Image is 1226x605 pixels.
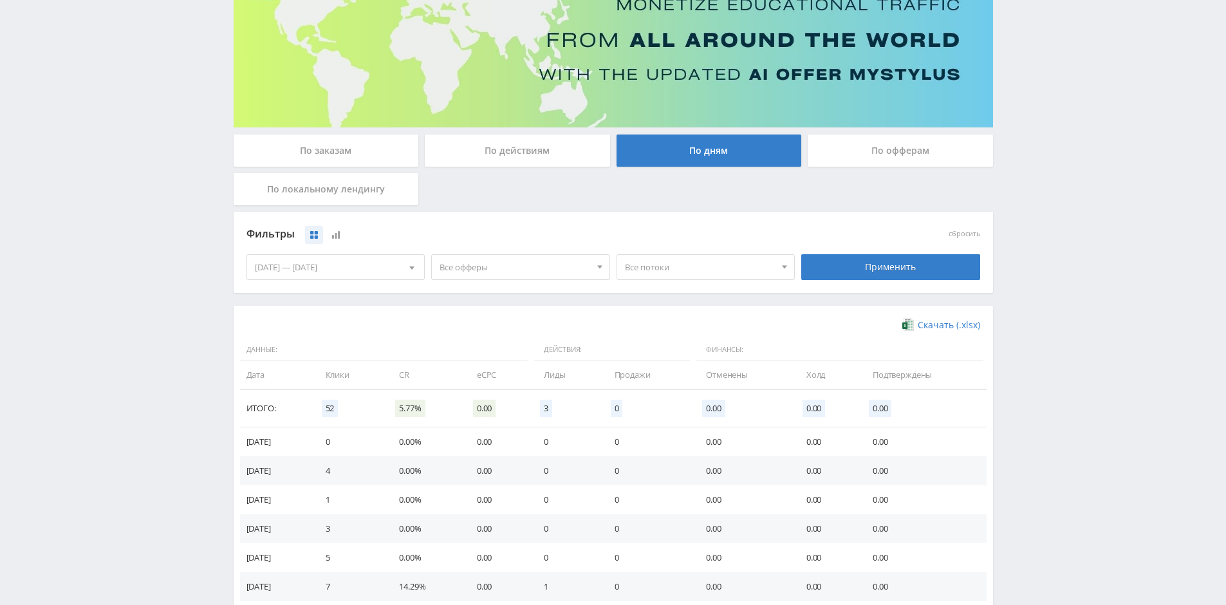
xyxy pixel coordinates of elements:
td: [DATE] [240,427,313,456]
td: 0.00% [386,485,464,514]
div: По офферам [808,135,993,167]
td: 0 [602,427,694,456]
td: Холд [794,360,860,389]
button: сбросить [949,230,980,238]
td: 0.00% [386,456,464,485]
td: [DATE] [240,456,313,485]
div: [DATE] — [DATE] [247,255,425,279]
td: CR [386,360,464,389]
td: 0.00 [794,572,860,601]
td: 0.00 [693,427,794,456]
td: 0 [602,572,694,601]
td: Клики [313,360,387,389]
td: 0.00 [464,427,532,456]
td: 0 [531,543,601,572]
td: 0.00 [693,485,794,514]
td: eCPC [464,360,532,389]
td: 0.00 [464,514,532,543]
td: 0.00 [794,456,860,485]
td: 0.00 [860,572,987,601]
div: По локальному лендингу [234,173,419,205]
td: 0.00 [860,427,987,456]
span: Данные: [240,339,528,361]
td: 5 [313,543,387,572]
td: 14.29% [386,572,464,601]
td: Отменены [693,360,794,389]
td: [DATE] [240,514,313,543]
span: Финансы: [696,339,983,361]
div: По дням [617,135,802,167]
td: 0 [313,427,387,456]
span: 0.00 [869,400,891,417]
td: 7 [313,572,387,601]
td: [DATE] [240,485,313,514]
td: 1 [313,485,387,514]
td: [DATE] [240,572,313,601]
span: 0.00 [473,400,496,417]
td: 1 [531,572,601,601]
td: 0.00 [794,427,860,456]
td: Лиды [531,360,601,389]
td: 0.00 [693,456,794,485]
span: 0.00 [803,400,825,417]
td: 0 [531,514,601,543]
td: 0.00 [693,514,794,543]
td: Дата [240,360,313,389]
td: 0.00 [794,485,860,514]
span: 52 [322,400,339,417]
td: 4 [313,456,387,485]
td: 0 [602,543,694,572]
td: 0.00 [693,572,794,601]
span: Скачать (.xlsx) [918,320,980,330]
td: 3 [313,514,387,543]
td: 0.00 [693,543,794,572]
td: 0.00 [794,514,860,543]
td: 0.00 [860,514,987,543]
span: 0 [611,400,623,417]
td: 0 [602,485,694,514]
a: Скачать (.xlsx) [902,319,980,331]
td: 0.00 [464,572,532,601]
td: 0.00 [794,543,860,572]
td: Продажи [602,360,694,389]
td: 0 [531,456,601,485]
span: Действия: [534,339,690,361]
td: 0.00% [386,514,464,543]
td: 0.00 [860,543,987,572]
td: 0 [531,485,601,514]
span: 5.77% [395,400,425,417]
td: [DATE] [240,543,313,572]
td: 0 [531,427,601,456]
td: 0.00 [464,456,532,485]
td: Подтверждены [860,360,987,389]
div: По заказам [234,135,419,167]
td: 0.00 [860,456,987,485]
span: 3 [540,400,552,417]
td: 0 [602,514,694,543]
td: 0.00 [464,543,532,572]
td: 0.00 [860,485,987,514]
td: 0.00 [464,485,532,514]
div: Применить [801,254,980,280]
td: 0.00% [386,543,464,572]
span: Все офферы [440,255,590,279]
div: Фильтры [246,225,795,244]
td: Итого: [240,390,313,427]
img: xlsx [902,318,913,331]
span: 0.00 [702,400,725,417]
td: 0.00% [386,427,464,456]
span: Все потоки [625,255,776,279]
td: 0 [602,456,694,485]
div: По действиям [425,135,610,167]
